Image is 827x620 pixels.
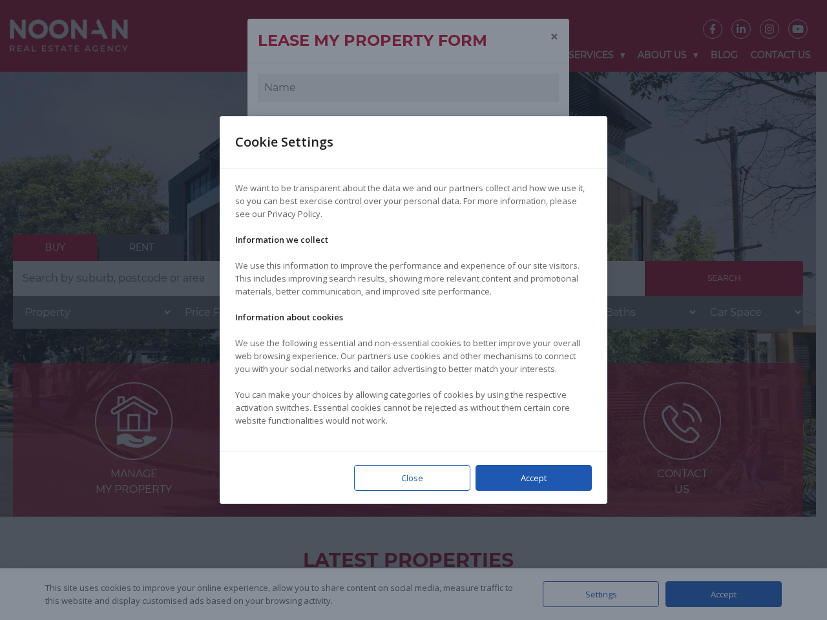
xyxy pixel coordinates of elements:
strong: Information we collect [235,234,328,245]
div: Cookie Settings [235,116,349,168]
strong: Information about cookies [235,311,343,323]
div: Close [354,465,470,491]
p: We use this information to improve the performance and experience of our site visitors. This incl... [235,259,592,298]
p: We want to be transparent about the data we and our partners collect and how we use it, so you ca... [235,181,592,220]
div: Accept [476,465,592,491]
p: We use the following essential and non-essential cookies to better improve your overall web brows... [235,336,592,375]
p: You can make your choices by allowing categories of cookies by using the respective activation sw... [235,388,592,427]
